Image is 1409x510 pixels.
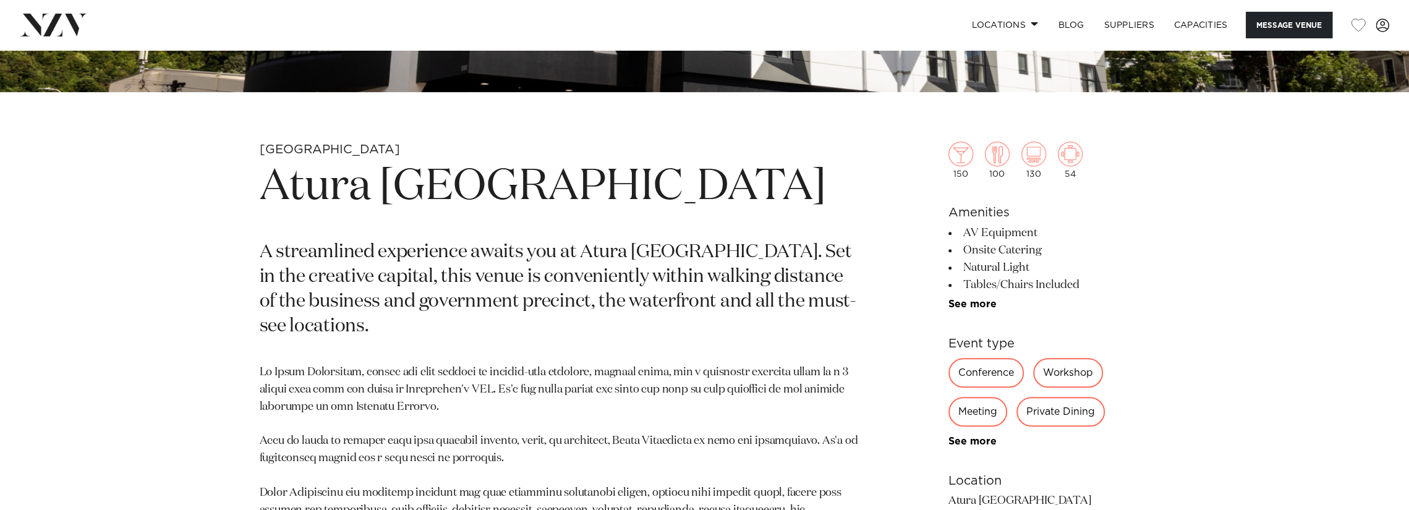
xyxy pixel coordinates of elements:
[948,472,1150,490] h6: Location
[20,14,87,36] img: nzv-logo.png
[1164,12,1238,38] a: Capacities
[1246,12,1332,38] button: Message Venue
[1016,397,1105,427] div: Private Dining
[1058,142,1083,179] div: 54
[948,397,1007,427] div: Meeting
[948,203,1150,222] h6: Amenities
[1021,142,1046,179] div: 130
[961,12,1048,38] a: Locations
[948,358,1024,388] div: Conference
[1021,142,1046,166] img: theatre.png
[260,240,861,339] p: A streamlined experience awaits you at Atura [GEOGRAPHIC_DATA]. Set in the creative capital, this...
[948,334,1150,353] h6: Event type
[948,142,973,166] img: cocktail.png
[1094,12,1164,38] a: SUPPLIERS
[948,142,973,179] div: 150
[260,159,861,216] h1: Atura [GEOGRAPHIC_DATA]
[948,276,1150,294] li: Tables/Chairs Included
[985,142,1010,179] div: 100
[1033,358,1103,388] div: Workshop
[1048,12,1094,38] a: BLOG
[260,143,400,156] small: [GEOGRAPHIC_DATA]
[948,224,1150,242] li: AV Equipment
[948,242,1150,259] li: Onsite Catering
[948,259,1150,276] li: Natural Light
[985,142,1010,166] img: dining.png
[1058,142,1083,166] img: meeting.png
